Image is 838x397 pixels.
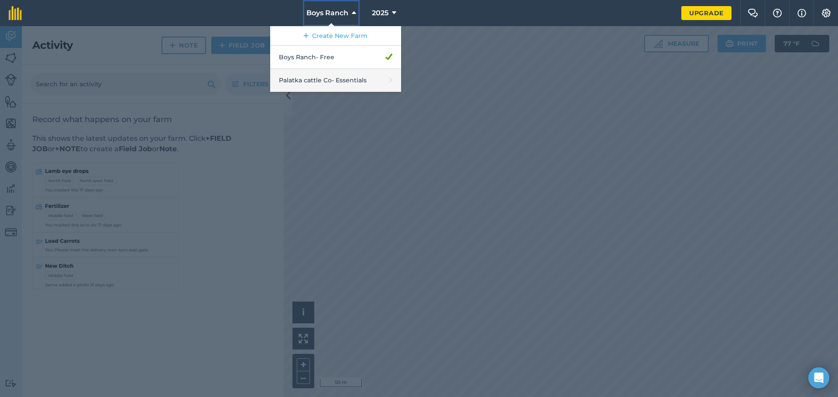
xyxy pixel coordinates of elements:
img: fieldmargin Logo [9,6,22,20]
a: Palatka cattle Co- Essentials [270,69,401,92]
a: Boys Ranch- Free [270,46,401,69]
img: svg+xml;base64,PHN2ZyB4bWxucz0iaHR0cDovL3d3dy53My5vcmcvMjAwMC9zdmciIHdpZHRoPSIxNyIgaGVpZ2h0PSIxNy... [797,8,806,18]
a: Create New Farm [270,26,401,46]
div: Open Intercom Messenger [808,367,829,388]
span: Boys Ranch [306,8,348,18]
img: Two speech bubbles overlapping with the left bubble in the forefront [748,9,758,17]
a: Upgrade [681,6,732,20]
img: A cog icon [821,9,831,17]
span: 2025 [372,8,388,18]
img: A question mark icon [772,9,783,17]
